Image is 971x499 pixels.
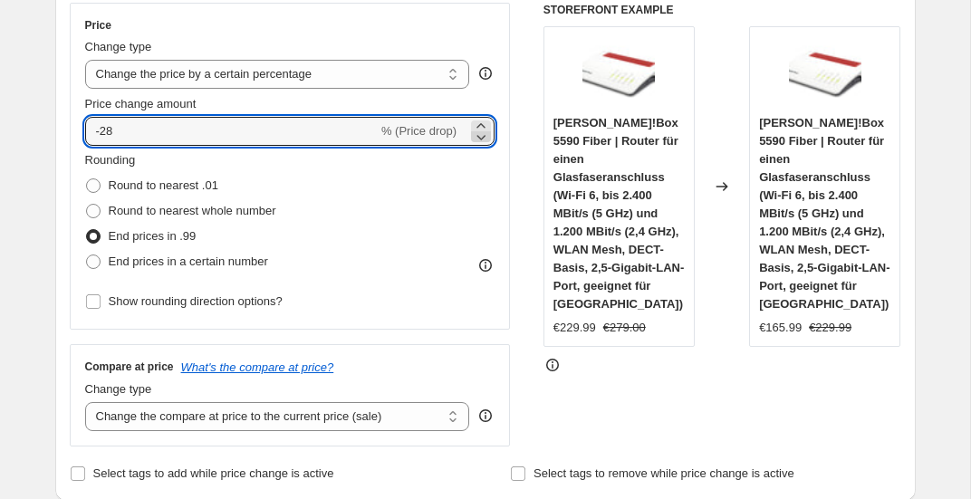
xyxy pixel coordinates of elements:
span: Show rounding direction options? [109,294,283,308]
img: 61t3F1ZQvgL_80x.jpg [789,36,861,109]
span: Select tags to remove while price change is active [534,466,794,480]
button: What's the compare at price? [181,360,334,374]
h3: Compare at price [85,360,174,374]
img: 61t3F1ZQvgL_80x.jpg [582,36,655,109]
span: Change type [85,40,152,53]
h6: STOREFRONT EXAMPLE [543,3,901,17]
span: Price change amount [85,97,197,110]
span: Round to nearest whole number [109,204,276,217]
div: help [476,64,495,82]
h3: Price [85,18,111,33]
span: Round to nearest .01 [109,178,218,192]
strike: €229.99 [809,319,851,337]
span: Select tags to add while price change is active [93,466,334,480]
span: End prices in .99 [109,229,197,243]
input: -15 [85,117,378,146]
div: €165.99 [759,319,802,337]
strike: €279.00 [603,319,646,337]
div: help [476,407,495,425]
span: End prices in a certain number [109,254,268,268]
span: Change type [85,382,152,396]
span: Rounding [85,153,136,167]
div: €229.99 [553,319,596,337]
span: [PERSON_NAME]!Box 5590 Fiber | Router für einen Glasfaseranschluss (Wi-Fi 6, bis 2.400 MBit/s (5 ... [759,116,889,311]
span: [PERSON_NAME]!Box 5590 Fiber | Router für einen Glasfaseranschluss (Wi-Fi 6, bis 2.400 MBit/s (5 ... [553,116,684,311]
span: % (Price drop) [381,124,457,138]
